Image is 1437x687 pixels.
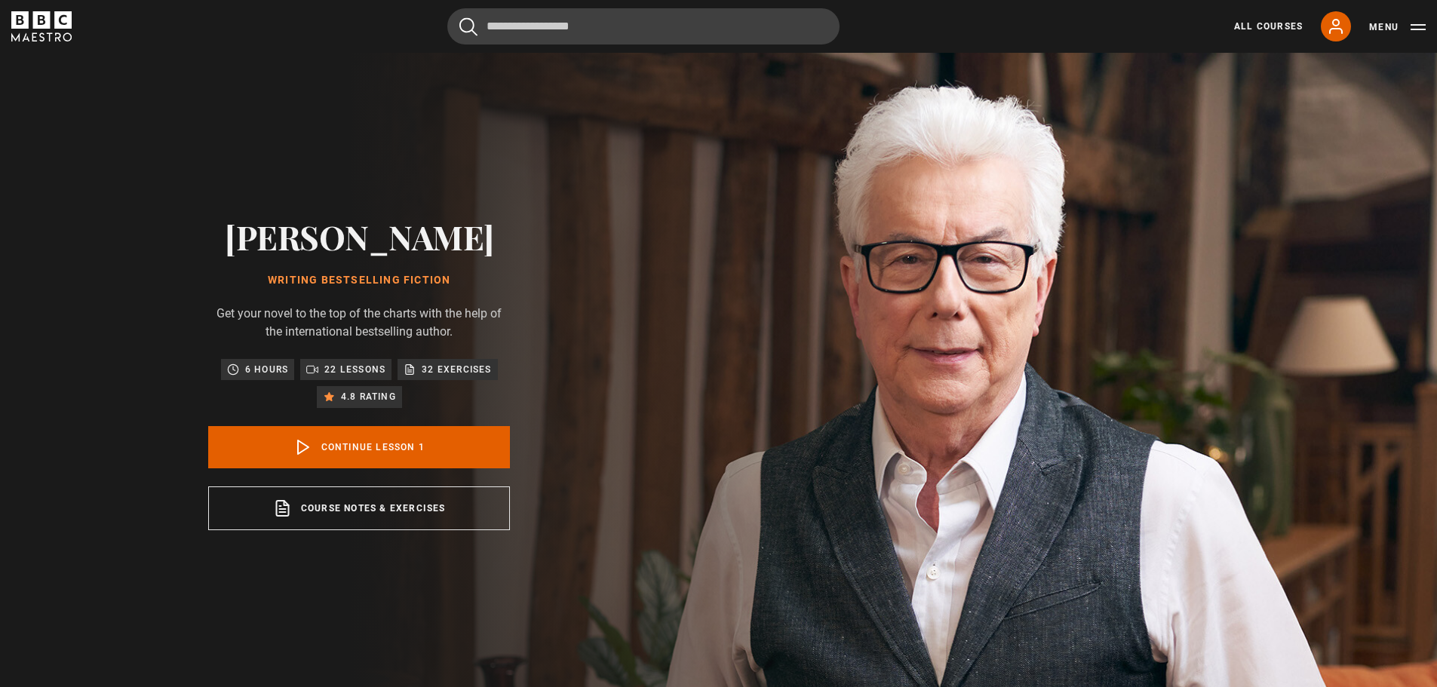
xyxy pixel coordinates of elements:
a: Course notes & exercises [208,486,510,530]
h2: [PERSON_NAME] [208,217,510,256]
svg: BBC Maestro [11,11,72,41]
h1: Writing Bestselling Fiction [208,274,510,287]
p: 6 hours [245,362,288,377]
p: 22 lessons [324,362,385,377]
button: Submit the search query [459,17,477,36]
p: 32 exercises [422,362,491,377]
p: Get your novel to the top of the charts with the help of the international bestselling author. [208,305,510,341]
p: 4.8 rating [341,389,396,404]
button: Toggle navigation [1369,20,1426,35]
input: Search [447,8,840,44]
a: Continue lesson 1 [208,426,510,468]
a: All Courses [1234,20,1303,33]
